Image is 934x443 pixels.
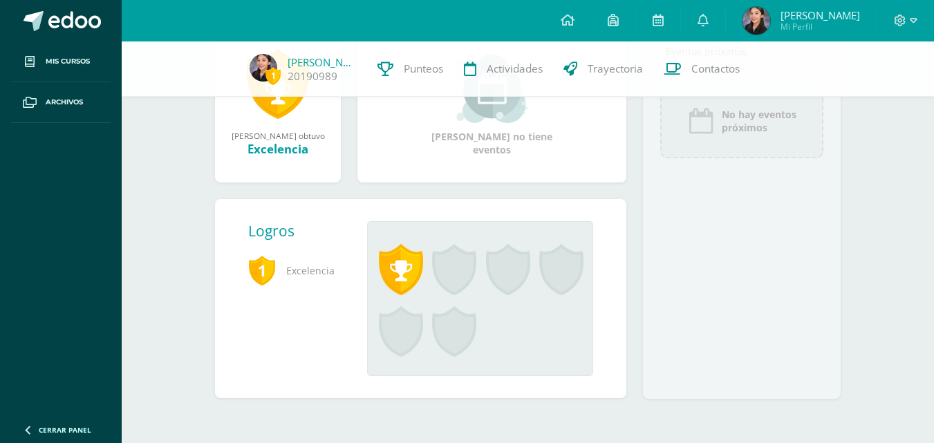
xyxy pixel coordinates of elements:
div: [PERSON_NAME] obtuvo [229,130,327,141]
span: Contactos [691,62,740,76]
div: [PERSON_NAME] no tiene eventos [423,54,561,156]
a: Archivos [11,82,111,123]
a: [PERSON_NAME] [288,55,357,69]
span: Excelencia [248,252,345,290]
span: Archivos [46,97,83,108]
a: Contactos [653,41,750,97]
a: Mis cursos [11,41,111,82]
span: Actividades [487,62,543,76]
img: event_icon.png [687,107,715,135]
a: Actividades [454,41,553,97]
a: 20190989 [288,69,337,84]
span: Cerrar panel [39,425,91,435]
div: Excelencia [229,141,327,157]
a: Punteos [367,41,454,97]
img: b6bde88c05b3be605e2bc07342327830.png [742,7,770,35]
span: Mi Perfil [781,21,860,32]
span: Punteos [404,62,443,76]
span: 1 [265,67,281,84]
img: b6bde88c05b3be605e2bc07342327830.png [250,54,277,82]
span: [PERSON_NAME] [781,8,860,22]
span: 1 [248,254,276,286]
span: Trayectoria [588,62,643,76]
span: No hay eventos próximos [722,108,796,134]
a: Trayectoria [553,41,653,97]
span: Mis cursos [46,56,90,67]
div: Logros [248,221,356,241]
